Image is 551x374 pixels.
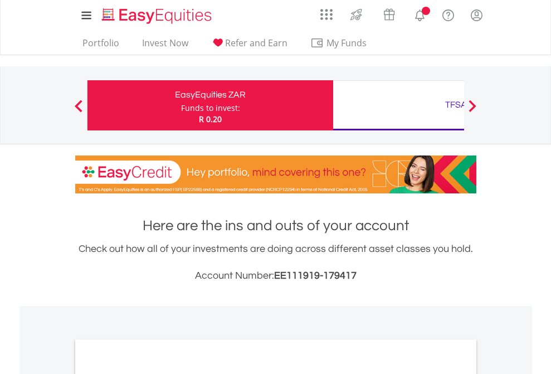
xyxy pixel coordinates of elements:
a: Vouchers [373,3,406,23]
a: Refer and Earn [207,37,292,55]
button: Next [461,105,484,116]
a: My Profile [462,3,491,27]
h1: Here are the ins and outs of your account [75,216,476,236]
a: Invest Now [138,37,193,55]
img: vouchers-v2.svg [380,6,398,23]
h3: Account Number: [75,268,476,284]
span: My Funds [310,36,383,50]
div: Check out how all of your investments are doing across different asset classes you hold. [75,241,476,284]
a: Notifications [406,3,434,25]
a: AppsGrid [313,3,340,21]
img: EasyEquities_Logo.png [100,7,216,25]
div: Funds to invest: [181,103,240,114]
img: grid-menu-icon.svg [320,8,333,21]
div: EasyEquities ZAR [94,87,326,103]
span: EE111919-179417 [274,270,357,281]
a: Home page [97,3,216,25]
img: thrive-v2.svg [347,6,365,23]
span: R 0.20 [199,114,222,124]
img: EasyCredit Promotion Banner [75,156,476,193]
a: Portfolio [78,37,124,55]
a: FAQ's and Support [434,3,462,25]
button: Previous [67,105,90,116]
span: Refer and Earn [225,37,287,49]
